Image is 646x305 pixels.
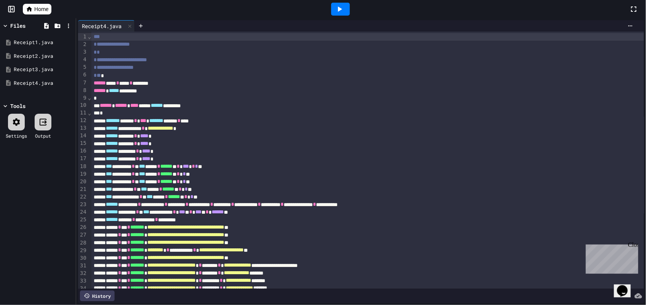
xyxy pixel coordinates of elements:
[614,275,638,297] iframe: chat widget
[78,56,88,64] div: 4
[3,3,53,48] div: Chat with us now!Close
[78,64,88,71] div: 5
[78,216,88,224] div: 25
[78,22,125,30] div: Receipt4.java
[34,5,48,13] span: Home
[78,71,88,79] div: 6
[78,224,88,231] div: 26
[78,132,88,140] div: 14
[78,277,88,285] div: 33
[88,33,91,40] span: Fold line
[78,20,135,32] div: Receipt4.java
[78,270,88,277] div: 32
[78,102,88,109] div: 10
[14,39,73,46] div: Receipt1.java
[78,48,88,56] div: 3
[78,163,88,170] div: 18
[78,87,88,94] div: 8
[78,178,88,186] div: 20
[78,247,88,254] div: 29
[78,254,88,262] div: 30
[14,52,73,60] div: Receipt2.java
[78,94,88,102] div: 9
[10,102,26,110] div: Tools
[78,33,88,41] div: 1
[78,109,88,117] div: 11
[78,140,88,147] div: 15
[78,186,88,193] div: 21
[78,262,88,270] div: 31
[78,147,88,155] div: 16
[88,95,91,101] span: Fold line
[78,193,88,201] div: 22
[78,208,88,216] div: 24
[583,241,638,274] iframe: chat widget
[88,110,91,116] span: Fold line
[6,132,27,139] div: Settings
[78,155,88,162] div: 17
[78,124,88,132] div: 13
[35,132,51,139] div: Output
[14,79,73,87] div: Receipt4.java
[78,285,88,292] div: 34
[78,239,88,247] div: 28
[14,66,73,73] div: Receipt3.java
[23,4,51,14] a: Home
[78,201,88,208] div: 23
[10,22,26,30] div: Files
[78,41,88,48] div: 2
[80,291,115,301] div: History
[78,117,88,124] div: 12
[78,79,88,87] div: 7
[78,231,88,239] div: 27
[78,170,88,178] div: 19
